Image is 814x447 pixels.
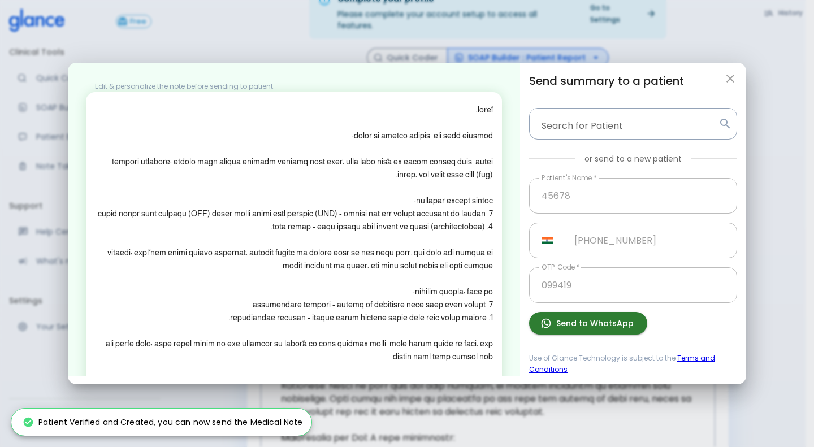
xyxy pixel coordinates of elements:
[584,153,682,164] p: or send to a new patient
[529,178,737,214] input: Enter Patient's Name
[562,223,737,258] input: Enter Patient's WhatsApp Number
[529,72,737,90] h6: Send summary to a patient
[86,81,275,91] span: Edit & personalize the note before sending to patient.
[529,312,647,335] button: Send to WhatsApp
[23,412,302,432] div: Patient Verified and Created, you can now send the Medical Note
[534,113,714,134] input: Patient Name or Phone Number
[529,353,737,375] span: Use of Glance Technology is subject to the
